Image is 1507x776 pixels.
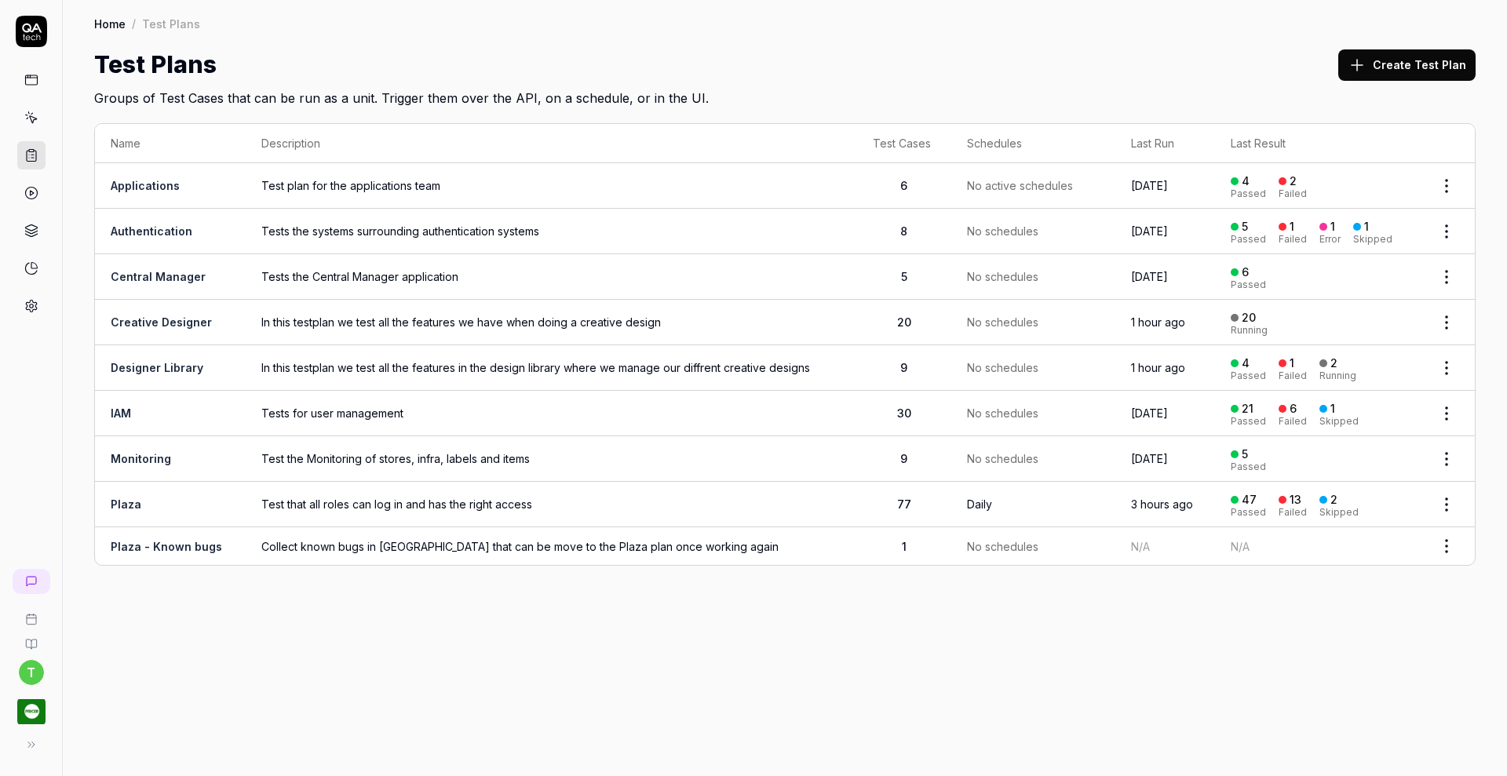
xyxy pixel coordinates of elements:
[1242,174,1250,188] div: 4
[1242,220,1248,234] div: 5
[897,497,911,511] span: 77
[967,359,1038,376] span: No schedules
[1290,220,1294,234] div: 1
[1231,508,1266,517] div: Passed
[900,224,907,238] span: 8
[94,82,1476,107] h2: Groups of Test Cases that can be run as a unit. Trigger them over the API, on a schedule, or in t...
[1231,189,1266,199] div: Passed
[857,124,951,163] th: Test Cases
[13,569,50,594] a: New conversation
[1353,235,1392,244] div: Skipped
[1131,361,1185,374] time: 1 hour ago
[901,270,907,283] span: 5
[6,625,56,650] a: Documentation
[1319,371,1356,381] div: Running
[1290,174,1297,188] div: 2
[1231,540,1250,553] span: N/A
[1330,493,1337,507] div: 2
[1115,124,1214,163] th: Last Run
[1131,497,1193,511] time: 3 hours ago
[1231,462,1266,472] div: Passed
[967,538,1038,555] span: No schedules
[1279,371,1307,381] div: Failed
[1279,508,1307,517] div: Failed
[967,405,1038,421] span: No schedules
[261,538,841,555] span: Collect known bugs in [GEOGRAPHIC_DATA] that can be move to the Plaza plan once working again
[111,452,171,465] a: Monitoring
[111,179,180,192] a: Applications
[897,406,911,420] span: 30
[1231,326,1268,335] div: Running
[902,540,907,553] span: 1
[1330,220,1335,234] div: 1
[261,450,841,467] span: Test the Monitoring of stores, infra, labels and items
[261,359,841,376] span: In this testplan we test all the features in the design library where we manage our diffrent crea...
[967,223,1038,239] span: No schedules
[261,268,841,285] span: Tests the Central Manager application
[1319,508,1359,517] div: Skipped
[1279,417,1307,426] div: Failed
[1131,270,1168,283] time: [DATE]
[900,452,907,465] span: 9
[1242,265,1249,279] div: 6
[951,124,1116,163] th: Schedules
[111,270,206,283] a: Central Manager
[1242,402,1253,416] div: 21
[6,685,56,729] button: Pricer.com Logo
[900,361,907,374] span: 9
[1242,311,1256,325] div: 20
[1279,189,1307,199] div: Failed
[1290,356,1294,370] div: 1
[1131,179,1168,192] time: [DATE]
[95,124,246,163] th: Name
[1215,124,1418,163] th: Last Result
[111,540,222,553] a: Plaza - Known bugs
[967,496,992,512] div: Daily
[1242,356,1250,370] div: 4
[111,406,131,420] a: IAM
[1231,371,1266,381] div: Passed
[967,314,1038,330] span: No schedules
[132,16,136,31] div: /
[1330,356,1337,370] div: 2
[1131,406,1168,420] time: [DATE]
[1131,452,1168,465] time: [DATE]
[261,496,841,512] span: Test that all roles can log in and has the right access
[19,660,44,685] button: t
[1242,493,1257,507] div: 47
[1231,235,1266,244] div: Passed
[261,314,841,330] span: In this testplan we test all the features we have when doing a creative design
[1131,315,1185,329] time: 1 hour ago
[967,450,1038,467] span: No schedules
[17,698,46,726] img: Pricer.com Logo
[111,224,192,238] a: Authentication
[967,177,1073,194] span: No active schedules
[1338,49,1476,81] button: Create Test Plan
[111,315,212,329] a: Creative Designer
[1290,493,1301,507] div: 13
[111,497,141,511] a: Plaza
[1279,235,1307,244] div: Failed
[94,16,126,31] a: Home
[142,16,200,31] div: Test Plans
[6,600,56,625] a: Book a call with us
[1231,280,1266,290] div: Passed
[261,223,841,239] span: Tests the systems surrounding authentication systems
[246,124,857,163] th: Description
[261,177,841,194] span: Test plan for the applications team
[261,405,841,421] span: Tests for user management
[1131,540,1150,553] span: N/A
[967,268,1038,285] span: No schedules
[900,179,907,192] span: 6
[1242,447,1248,461] div: 5
[111,361,203,374] a: Designer Library
[1364,220,1369,234] div: 1
[1231,417,1266,426] div: Passed
[1290,402,1297,416] div: 6
[1319,235,1341,244] div: Error
[1131,224,1168,238] time: [DATE]
[94,47,217,82] h1: Test Plans
[1319,417,1359,426] div: Skipped
[897,315,911,329] span: 20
